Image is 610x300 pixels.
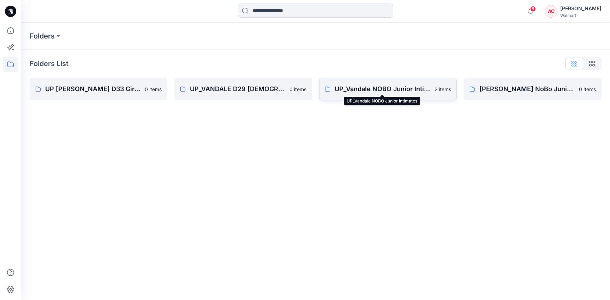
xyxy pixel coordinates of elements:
div: AC [545,5,557,18]
p: UP_VANDALE D29 [DEMOGRAPHIC_DATA] Intimates - Joyspun [190,84,285,94]
p: [PERSON_NAME] NoBo Junior Intimates [479,84,575,94]
a: UP_Vandale NOBO Junior Intimates2 items [319,78,457,100]
p: 2 items [435,86,451,93]
p: Folders List [30,58,68,69]
p: UP [PERSON_NAME] D33 Girls Basics [45,84,140,94]
p: 0 items [289,86,306,93]
a: Folders [30,31,55,41]
p: UP_Vandale NOBO Junior Intimates [335,84,430,94]
a: UP [PERSON_NAME] D33 Girls Basics0 items [30,78,167,100]
a: [PERSON_NAME] NoBo Junior Intimates0 items [464,78,602,100]
div: Walmart [560,13,601,18]
a: UP_VANDALE D29 [DEMOGRAPHIC_DATA] Intimates - Joyspun0 items [174,78,312,100]
p: 0 items [579,86,596,93]
span: 8 [530,6,536,12]
p: 0 items [145,86,162,93]
div: [PERSON_NAME] [560,4,601,13]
